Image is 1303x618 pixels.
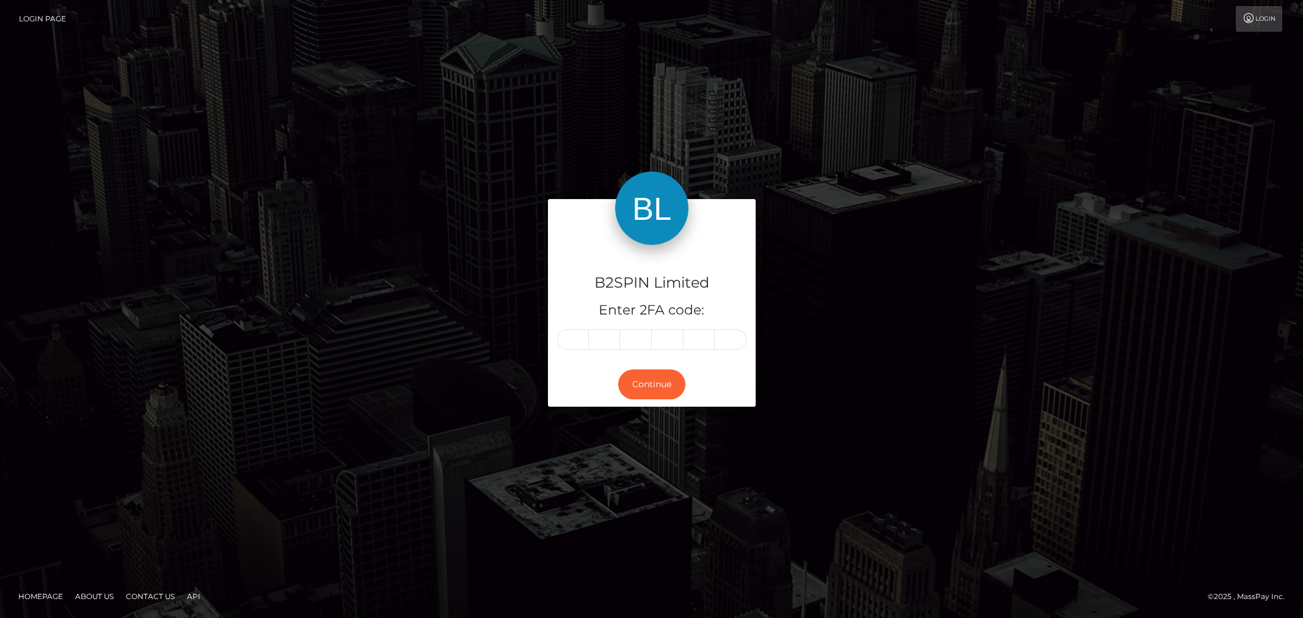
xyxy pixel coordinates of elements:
[557,272,746,294] h4: B2SPIN Limited
[70,587,119,606] a: About Us
[19,6,66,32] a: Login Page
[121,587,180,606] a: Contact Us
[1208,590,1294,603] div: © 2025 , MassPay Inc.
[615,172,688,245] img: B2SPIN Limited
[618,369,685,399] button: Continue
[182,587,205,606] a: API
[13,587,68,606] a: Homepage
[557,301,746,320] h5: Enter 2FA code:
[1236,6,1282,32] a: Login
